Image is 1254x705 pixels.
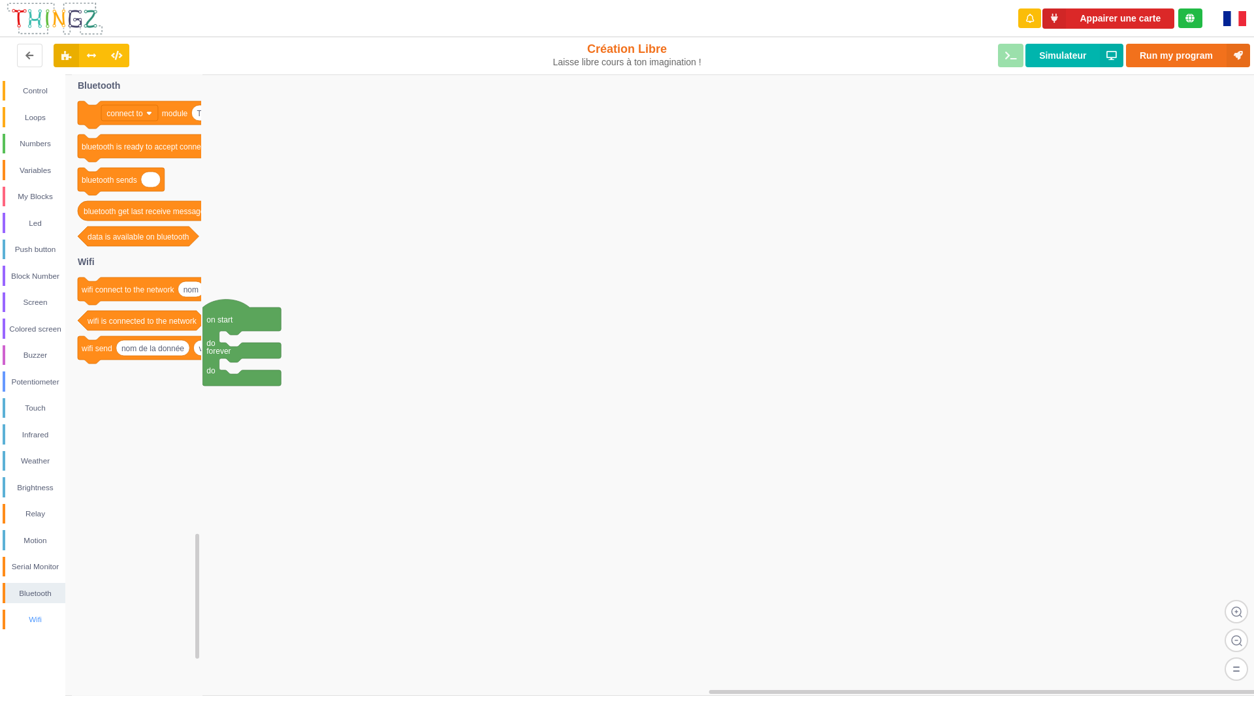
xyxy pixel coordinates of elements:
div: Numbers [5,137,65,150]
text: forever [206,347,231,356]
div: Buzzer [5,349,65,362]
div: Block Number [5,270,65,283]
text: nom [184,285,199,294]
div: Motion [5,534,65,547]
div: Loops [5,111,65,124]
div: Brightness [5,481,65,494]
text: module [162,109,188,118]
text: nom de la donnée [121,344,184,353]
div: Variables [5,164,65,177]
div: Screen [5,296,65,309]
text: connect to [106,109,143,118]
text: data is available on bluetooth [88,232,189,242]
div: Touch [5,401,65,415]
text: Bluetooth [78,80,120,91]
text: do [206,339,216,348]
div: Wifi [5,613,65,626]
button: Appairer une carte [1042,8,1174,29]
div: Push button [5,243,65,256]
div: Infrared [5,428,65,441]
div: Bluetooth [5,587,65,600]
div: Laisse libre cours à ton imagination ! [518,57,737,68]
text: wifi send [81,344,112,353]
button: Run my program [1126,44,1250,67]
div: Relay [5,507,65,520]
div: Colored screen [5,322,65,336]
div: Serial Monitor [5,560,65,573]
text: wifi is connected to the network [87,317,197,326]
div: Tu es connecté au serveur de création de Thingz [1178,8,1202,28]
div: Led [5,217,65,230]
div: Potentiometer [5,375,65,388]
text: on start [206,315,233,324]
div: Control [5,84,65,97]
text: Wifi [78,257,95,267]
text: bluetooth sends [82,176,137,185]
img: thingz_logo.png [6,1,104,36]
img: fr.png [1223,11,1246,26]
div: Création Libre [518,42,737,68]
text: do [206,366,216,375]
text: wifi connect to the network [81,285,174,294]
text: bluetooth get last receive message [84,207,205,216]
div: Weather [5,454,65,467]
button: Simulateur [1025,44,1123,67]
div: My Blocks [5,190,65,203]
text: bluetooth is ready to accept connection as module [82,142,256,151]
